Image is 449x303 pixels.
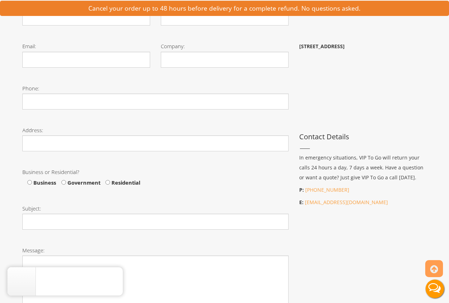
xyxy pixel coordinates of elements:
[299,153,427,183] p: In emergency situations, VIP To Go will return your calls 24 hours a day, 7 days a week. Have a q...
[421,275,449,303] button: Live Chat
[299,186,304,193] b: P:
[299,199,303,206] b: E:
[305,199,388,206] a: [EMAIL_ADDRESS][DOMAIN_NAME]
[299,43,345,50] b: [STREET_ADDRESS]
[110,179,140,186] span: Residential
[305,186,349,193] a: [PHONE_NUMBER]
[66,179,100,186] span: Government
[299,133,427,141] h3: Contact Details
[32,179,56,186] span: Business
